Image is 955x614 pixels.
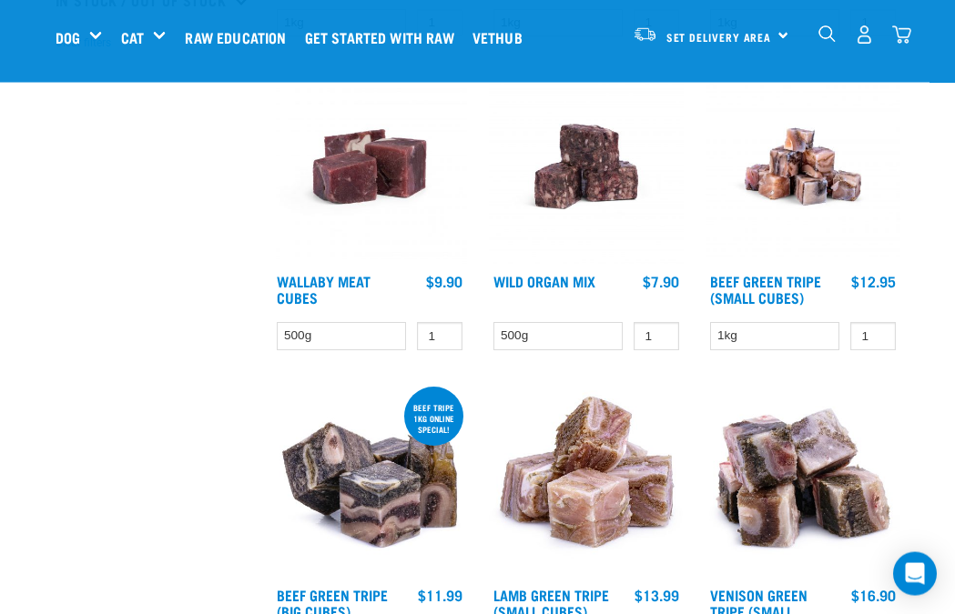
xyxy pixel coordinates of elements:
[893,552,937,596] div: Open Intercom Messenger
[818,25,836,43] img: home-icon-1@2x.png
[706,69,900,264] img: Beef Tripe Bites 1634
[635,587,679,603] div: $13.99
[666,34,772,40] span: Set Delivery Area
[489,383,684,578] img: 1133 Green Tripe Lamb Small Cubes 01
[426,273,462,289] div: $9.90
[417,322,462,350] input: 1
[851,273,896,289] div: $12.95
[468,1,536,74] a: Vethub
[272,69,467,264] img: Wallaby Meat Cubes
[300,1,468,74] a: Get started with Raw
[851,587,896,603] div: $16.90
[121,26,144,48] a: Cat
[706,383,900,578] img: 1079 Green Tripe Venison 01
[643,273,679,289] div: $7.90
[855,25,874,45] img: user.png
[404,394,463,443] div: Beef tripe 1kg online special!
[892,25,911,45] img: home-icon@2x.png
[493,277,595,285] a: Wild Organ Mix
[710,277,821,301] a: Beef Green Tripe (Small Cubes)
[56,26,80,48] a: Dog
[180,1,300,74] a: Raw Education
[634,322,679,350] input: 1
[272,383,467,578] img: 1044 Green Tripe Beef
[277,277,371,301] a: Wallaby Meat Cubes
[489,69,684,264] img: Wild Organ Mix
[633,26,657,43] img: van-moving.png
[850,322,896,350] input: 1
[418,587,462,603] div: $11.99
